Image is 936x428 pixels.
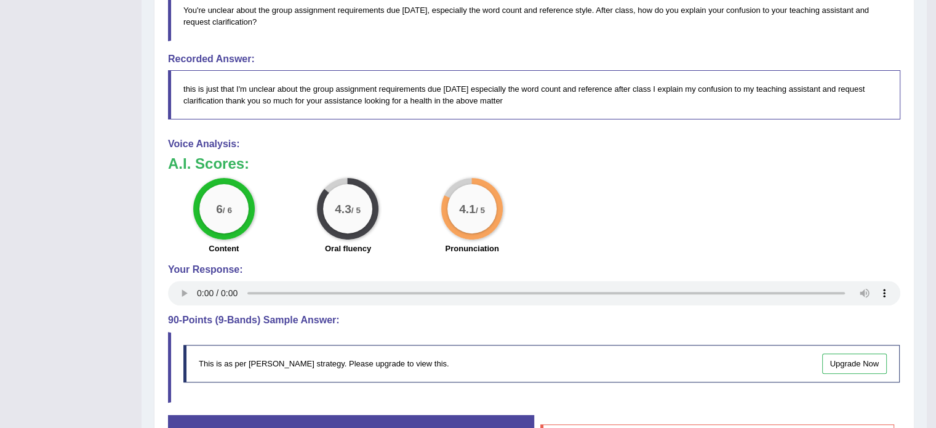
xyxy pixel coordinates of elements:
big: 6 [216,202,223,216]
b: A.I. Scores: [168,155,249,172]
big: 4.3 [335,202,352,216]
a: Upgrade Now [822,353,887,374]
small: / 5 [476,206,485,215]
label: Pronunciation [445,243,498,254]
label: Content [209,243,239,254]
h4: Your Response: [168,264,900,275]
small: / 5 [351,206,361,215]
div: This is as per [PERSON_NAME] strategy. Please upgrade to view this. [183,345,900,382]
label: Oral fluency [325,243,371,254]
small: / 6 [223,206,232,215]
h4: 90-Points (9-Bands) Sample Answer: [168,315,900,326]
blockquote: this is just that I'm unclear about the group assignment requirements due [DATE] especially the w... [168,70,900,119]
h4: Voice Analysis: [168,139,900,150]
h4: Recorded Answer: [168,54,900,65]
big: 4.1 [459,202,476,216]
